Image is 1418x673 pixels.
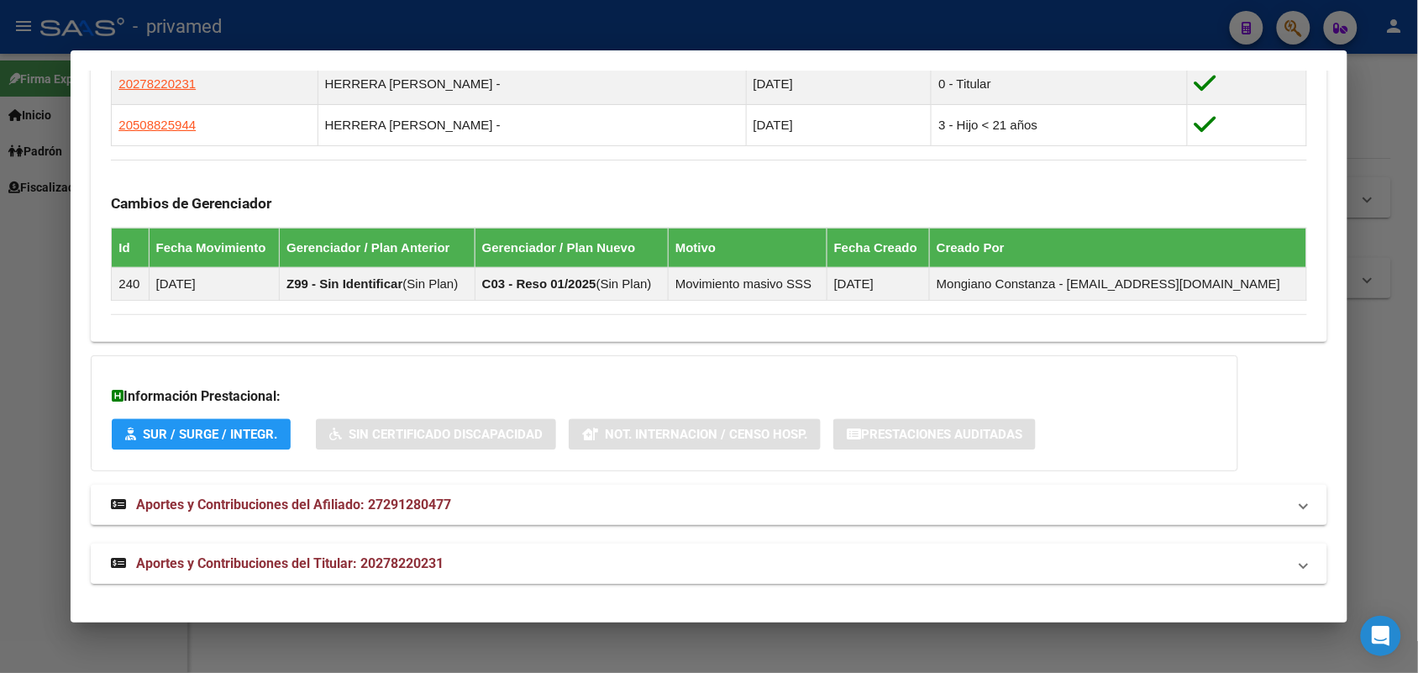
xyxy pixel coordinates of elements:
td: [DATE] [746,105,932,146]
h3: Cambios de Gerenciador [111,194,1306,213]
td: HERRERA [PERSON_NAME] - [318,64,746,105]
button: Prestaciones Auditadas [833,419,1036,450]
span: Aportes y Contribuciones del Titular: 20278220231 [136,555,444,571]
td: HERRERA [PERSON_NAME] - [318,105,746,146]
th: Id [112,228,149,267]
span: Not. Internacion / Censo Hosp. [605,428,807,443]
span: 20508825944 [118,118,196,132]
mat-expansion-panel-header: Aportes y Contribuciones del Titular: 20278220231 [91,544,1326,584]
span: Sin Plan [601,276,648,291]
td: 240 [112,267,149,300]
th: Gerenciador / Plan Anterior [280,228,475,267]
td: 0 - Titular [932,64,1187,105]
div: Open Intercom Messenger [1361,616,1401,656]
h3: Información Prestacional: [112,386,1217,407]
td: [DATE] [746,64,932,105]
th: Motivo [669,228,827,267]
th: Gerenciador / Plan Nuevo [475,228,668,267]
span: 20278220231 [118,76,196,91]
span: Aportes y Contribuciones del Afiliado: 27291280477 [136,497,451,513]
td: 3 - Hijo < 21 años [932,105,1187,146]
td: [DATE] [827,267,929,300]
td: ( ) [475,267,668,300]
td: ( ) [280,267,475,300]
span: SUR / SURGE / INTEGR. [143,428,277,443]
strong: Z99 - Sin Identificar [286,276,402,291]
td: Movimiento masivo SSS [669,267,827,300]
td: Mongiano Constanza - [EMAIL_ADDRESS][DOMAIN_NAME] [930,267,1307,300]
button: Not. Internacion / Censo Hosp. [569,419,821,450]
th: Creado Por [930,228,1307,267]
button: Sin Certificado Discapacidad [316,419,556,450]
td: [DATE] [149,267,280,300]
span: Sin Plan [407,276,454,291]
span: Sin Certificado Discapacidad [349,428,543,443]
span: Prestaciones Auditadas [861,428,1022,443]
button: SUR / SURGE / INTEGR. [112,419,291,450]
mat-expansion-panel-header: Aportes y Contribuciones del Afiliado: 27291280477 [91,485,1326,525]
th: Fecha Movimiento [149,228,280,267]
strong: C03 - Reso 01/2025 [482,276,596,291]
th: Fecha Creado [827,228,929,267]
